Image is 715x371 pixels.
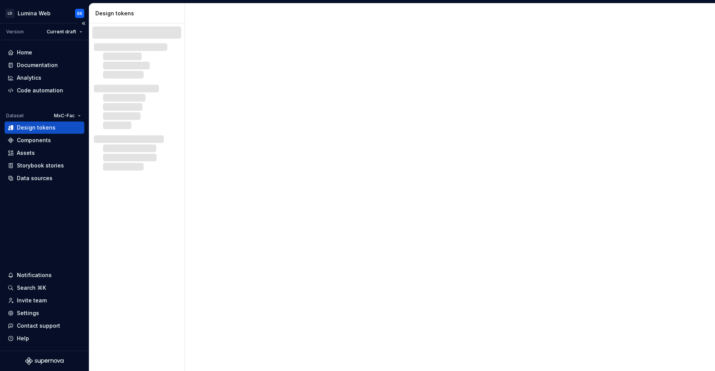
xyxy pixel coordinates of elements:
a: Assets [5,147,84,159]
div: Dataset [6,113,24,119]
button: Notifications [5,269,84,281]
button: LDLumina WebSK [2,5,87,21]
div: Version [6,29,24,35]
a: Components [5,134,84,146]
button: Search ⌘K [5,282,84,294]
div: Contact support [17,322,60,330]
div: LD [5,9,15,18]
svg: Supernova Logo [25,357,64,365]
button: MxC-Fac [51,110,84,121]
a: Analytics [5,72,84,84]
div: Documentation [17,61,58,69]
span: Current draft [47,29,76,35]
div: Invite team [17,297,47,304]
div: Design tokens [17,124,56,131]
div: Settings [17,309,39,317]
button: Contact support [5,320,84,332]
button: Collapse sidebar [78,18,89,29]
div: Components [17,136,51,144]
div: Help [17,335,29,342]
button: Help [5,332,84,345]
a: Storybook stories [5,159,84,172]
div: Home [17,49,32,56]
a: Code automation [5,84,84,97]
div: Data sources [17,174,52,182]
a: Settings [5,307,84,319]
div: Assets [17,149,35,157]
div: Code automation [17,87,63,94]
a: Invite team [5,294,84,307]
a: Home [5,46,84,59]
div: Analytics [17,74,41,82]
div: Storybook stories [17,162,64,169]
a: Design tokens [5,121,84,134]
div: Design tokens [95,10,182,17]
button: Current draft [43,26,86,37]
div: SK [77,10,82,16]
div: Search ⌘K [17,284,46,292]
div: Notifications [17,271,52,279]
a: Documentation [5,59,84,71]
div: Lumina Web [18,10,51,17]
a: Data sources [5,172,84,184]
span: MxC-Fac [54,113,75,119]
